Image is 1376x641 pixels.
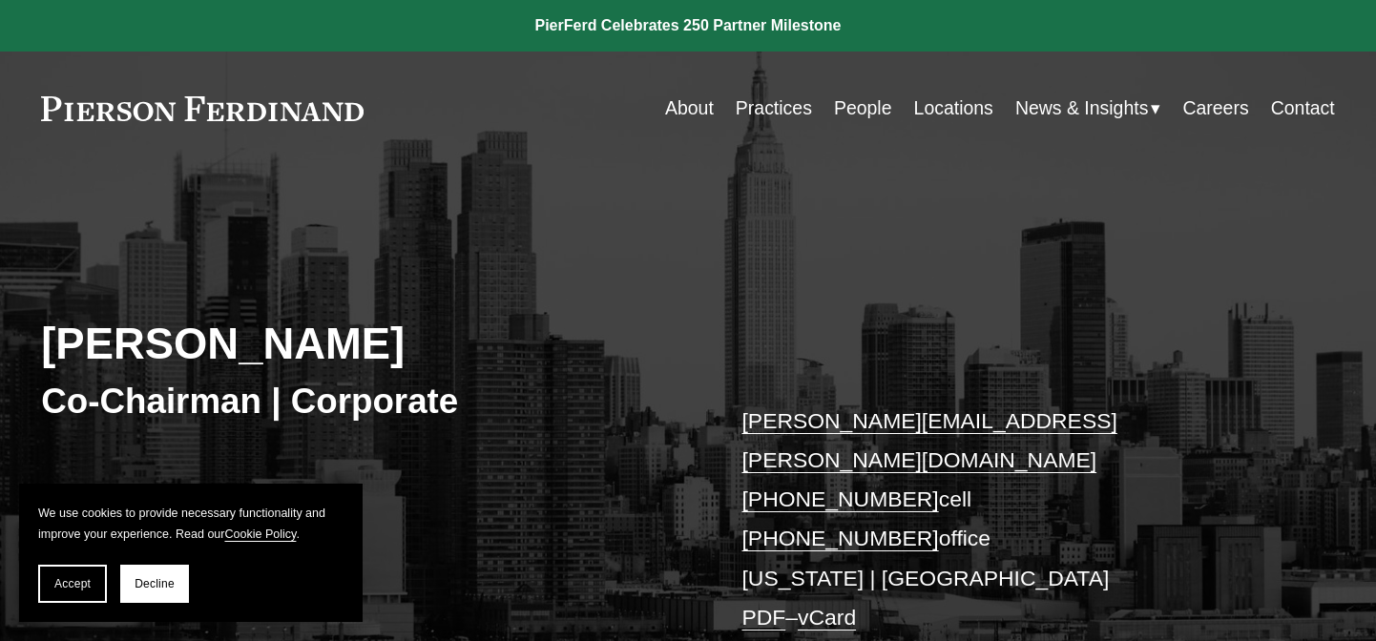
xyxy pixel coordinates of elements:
[1182,90,1248,127] a: Careers
[135,577,175,590] span: Decline
[741,526,938,550] a: [PHONE_NUMBER]
[665,90,714,127] a: About
[798,605,856,630] a: vCard
[741,402,1281,638] p: cell office [US_STATE] | [GEOGRAPHIC_DATA] –
[741,486,938,511] a: [PHONE_NUMBER]
[224,527,296,541] a: Cookie Policy
[38,565,107,603] button: Accept
[120,565,189,603] button: Decline
[834,90,892,127] a: People
[1015,90,1160,127] a: folder dropdown
[741,605,785,630] a: PDF
[54,577,91,590] span: Accept
[41,318,688,370] h2: [PERSON_NAME]
[741,408,1116,472] a: [PERSON_NAME][EMAIL_ADDRESS][PERSON_NAME][DOMAIN_NAME]
[19,484,363,622] section: Cookie banner
[38,503,344,546] p: We use cookies to provide necessary functionality and improve your experience. Read our .
[914,90,993,127] a: Locations
[1015,92,1148,125] span: News & Insights
[41,380,688,424] h3: Co-Chairman | Corporate
[1271,90,1335,127] a: Contact
[736,90,812,127] a: Practices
